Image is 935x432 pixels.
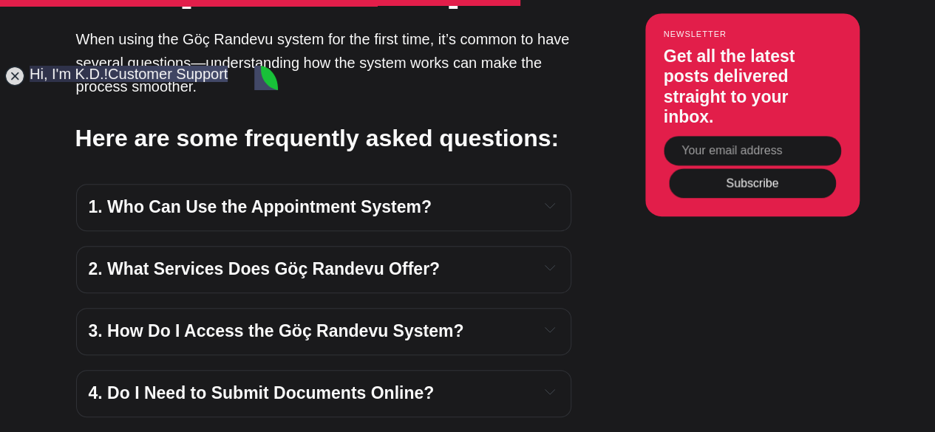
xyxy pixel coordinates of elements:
[664,136,841,165] input: Your email address
[542,258,558,276] button: Expand toggle to read content
[664,47,841,128] h3: Get all the latest posts delivered straight to your inbox.
[664,30,841,38] small: Newsletter
[542,196,558,214] button: Expand toggle to read content
[542,320,558,338] button: Expand toggle to read content
[75,122,571,155] h3: Here are some frequently asked questions:
[542,383,558,400] button: Expand toggle to read content
[669,168,836,198] button: Subscribe
[76,27,571,98] p: When using the Göç Randevu system for the first time, it’s common to have several questions—under...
